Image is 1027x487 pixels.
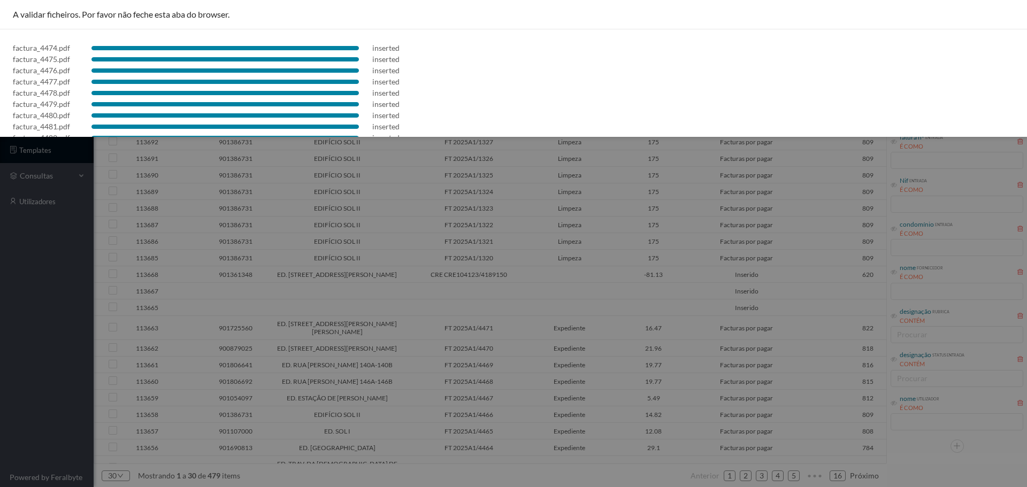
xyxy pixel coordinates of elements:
[13,98,70,110] div: factura_4479.pdf
[372,87,400,98] div: inserted
[372,65,400,76] div: inserted
[13,87,70,98] div: factura_4478.pdf
[13,110,70,121] div: factura_4480.pdf
[13,65,70,76] div: factura_4476.pdf
[13,9,1014,20] div: A validar ficheiros. Por favor não feche esta aba do browser.
[13,53,70,65] div: factura_4475.pdf
[372,76,400,87] div: inserted
[372,132,400,143] div: inserted
[372,110,400,121] div: inserted
[13,42,70,53] div: factura_4474.pdf
[13,132,70,143] div: factura_4482.pdf
[372,98,400,110] div: inserted
[13,121,70,132] div: factura_4481.pdf
[372,53,400,65] div: inserted
[372,42,400,53] div: inserted
[372,121,400,132] div: inserted
[13,76,70,87] div: factura_4477.pdf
